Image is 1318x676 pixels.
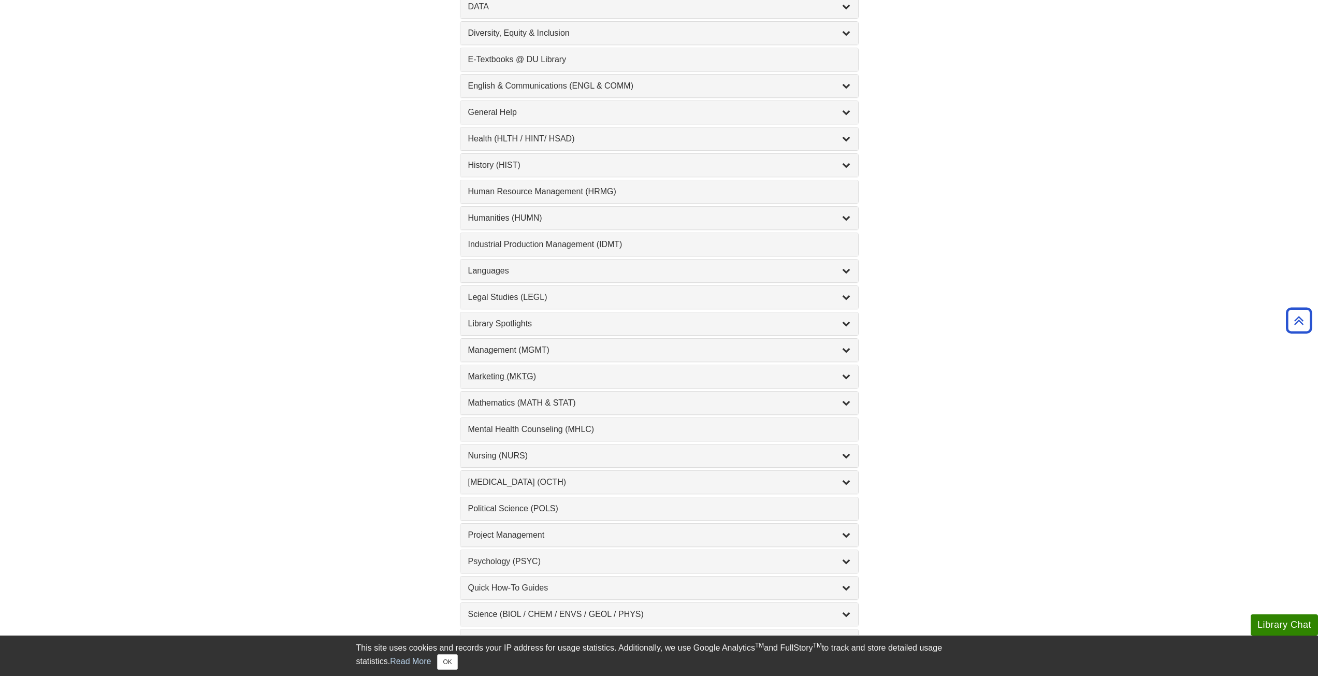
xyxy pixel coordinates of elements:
[468,133,850,145] a: Health (HLTH / HINT/ HSAD)
[468,423,850,436] a: Mental Health Counseling (MHLC)
[468,608,850,621] a: Science (BIOL / CHEM / ENVS / GEOL / PHYS)
[755,642,764,649] sup: TM
[356,642,962,670] div: This site uses cookies and records your IP address for usage statistics. Additionally, we use Goo...
[468,582,850,594] a: Quick How-To Guides
[468,291,850,304] a: Legal Studies (LEGL)
[468,159,850,171] a: History (HIST)
[468,450,850,462] a: Nursing (NURS)
[468,529,850,541] a: Project Management
[468,27,850,39] a: Diversity, Equity & Inclusion
[468,53,850,66] a: E-Textbooks @ DU Library
[468,106,850,119] a: General Help
[468,80,850,92] a: English & Communications (ENGL & COMM)
[468,476,850,488] a: [MEDICAL_DATA] (OCTH)
[468,318,850,330] a: Library Spotlights
[468,265,850,277] a: Languages
[468,238,850,251] a: Industrial Production Management (IDMT)
[1251,614,1318,636] button: Library Chat
[468,370,850,383] a: Marketing (MKTG)
[1282,313,1315,327] a: Back to Top
[468,635,850,647] a: Social Sciences (SOSC)
[468,212,850,224] a: Humanities (HUMN)
[468,1,850,13] a: DATA
[813,642,822,649] sup: TM
[468,344,850,356] a: Management (MGMT)
[468,502,850,515] a: Political Science (POLS)
[468,185,850,198] a: Human Resource Management (HRMG)
[437,654,457,670] button: Close
[468,397,850,409] a: Mathematics (MATH & STAT)
[390,657,431,666] a: Read More
[468,555,850,568] a: Psychology (PSYC)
